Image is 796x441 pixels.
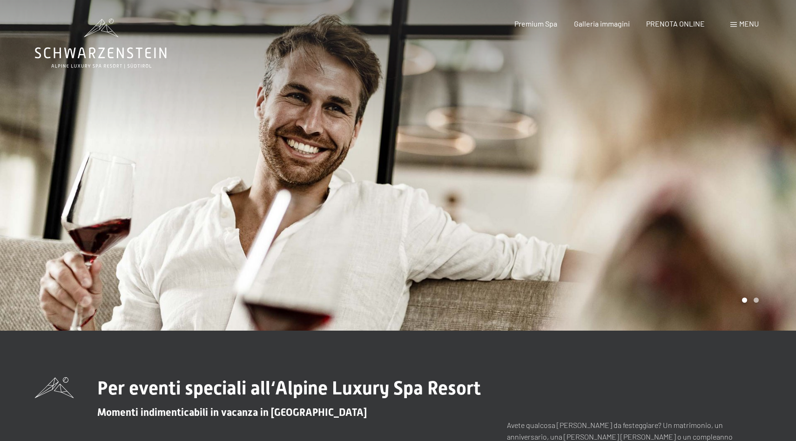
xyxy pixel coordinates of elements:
span: Per eventi speciali all‘Alpine Luxury Spa Resort [97,377,481,399]
div: Carousel Page 2 [754,298,759,303]
a: Galleria immagini [574,19,630,28]
span: Menu [739,19,759,28]
span: Momenti indimenticabili in vacanza in [GEOGRAPHIC_DATA] [97,407,367,418]
div: Carousel Pagination [739,298,759,303]
a: PRENOTA ONLINE [646,19,705,28]
div: Carousel Page 1 (Current Slide) [742,298,747,303]
a: Premium Spa [514,19,557,28]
